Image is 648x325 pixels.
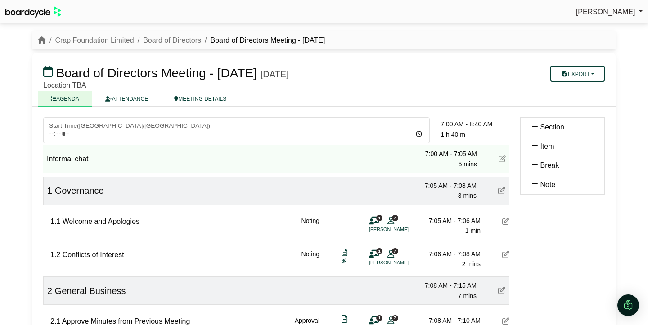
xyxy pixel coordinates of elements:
span: 1 h 40 m [441,131,465,138]
button: Export [550,66,605,82]
a: ATTENDANCE [92,91,161,107]
span: Item [540,142,554,150]
li: [PERSON_NAME] [369,226,436,233]
span: 7 [392,315,398,321]
span: 1 [376,315,382,321]
span: 3 mins [458,192,477,199]
div: [DATE] [261,69,289,80]
img: BoardcycleBlackGreen-aaafeed430059cb809a45853b8cf6d952af9d84e6e89e1f1685b34bfd5cb7d64.svg [5,6,61,18]
span: 1 [47,186,52,196]
span: [PERSON_NAME] [576,8,635,16]
span: Approve Minutes from Previous Meeting [62,317,190,325]
span: Note [540,181,555,188]
span: Conflicts of Interest [63,251,124,258]
span: 1 [376,248,382,254]
span: Board of Directors Meeting - [DATE] [56,66,257,80]
span: 1.2 [50,251,60,258]
a: AGENDA [38,91,92,107]
a: Crap Foundation Limited [55,36,134,44]
span: Welcome and Apologies [63,218,139,225]
span: 7 [392,248,398,254]
a: [PERSON_NAME] [576,6,643,18]
span: Location TBA [43,81,86,89]
div: 7:05 AM - 7:08 AM [414,181,477,191]
div: 7:06 AM - 7:08 AM [418,249,481,259]
span: 7 [392,215,398,221]
span: Informal chat [47,155,88,163]
span: 1 min [465,227,481,234]
span: 2 [47,286,52,296]
div: 7:05 AM - 7:06 AM [418,216,481,226]
div: 7:00 AM - 7:05 AM [414,149,477,159]
span: Governance [55,186,104,196]
div: Noting [301,249,319,269]
li: Board of Directors Meeting - [DATE] [201,35,325,46]
li: [PERSON_NAME] [369,259,436,267]
div: 7:08 AM - 7:15 AM [414,280,477,290]
div: 7:00 AM - 8:40 AM [441,119,509,129]
span: Break [540,161,559,169]
span: General Business [55,286,126,296]
span: Section [540,123,564,131]
a: Board of Directors [143,36,201,44]
span: 1.1 [50,218,60,225]
span: 1 [376,215,382,221]
span: 7 mins [458,292,477,299]
span: 2 mins [462,260,481,267]
span: 5 mins [459,160,477,168]
span: 2.1 [50,317,60,325]
a: MEETING DETAILS [161,91,239,107]
nav: breadcrumb [38,35,325,46]
div: Open Intercom Messenger [617,294,639,316]
div: Noting [301,216,319,236]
